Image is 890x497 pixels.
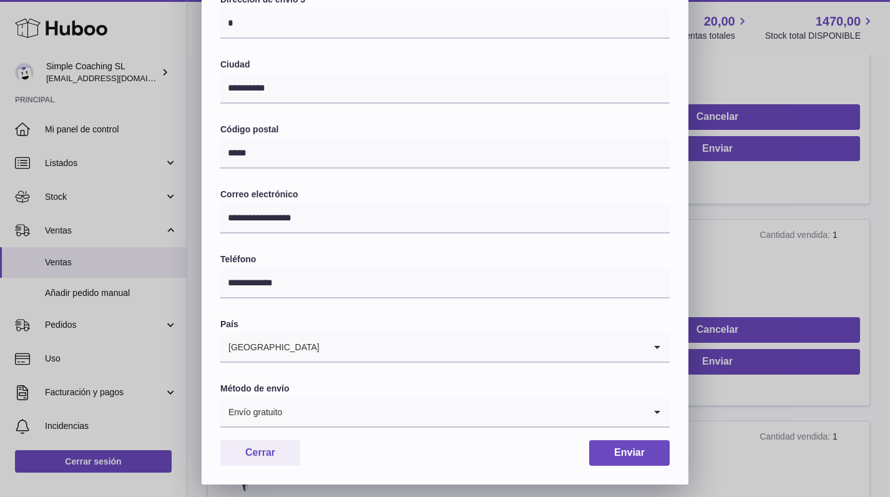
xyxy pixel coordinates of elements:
span: Envío gratuito [220,398,283,426]
input: Search for option [320,333,645,362]
input: Search for option [283,398,645,426]
label: Ciudad [220,59,670,71]
label: Método de envío [220,383,670,395]
label: País [220,318,670,330]
div: Search for option [220,333,670,363]
button: Cerrar [220,440,300,466]
span: [GEOGRAPHIC_DATA] [220,333,320,362]
div: Search for option [220,398,670,428]
label: Teléfono [220,253,670,265]
label: Código postal [220,124,670,135]
label: Correo electrónico [220,189,670,200]
button: Enviar [589,440,670,466]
